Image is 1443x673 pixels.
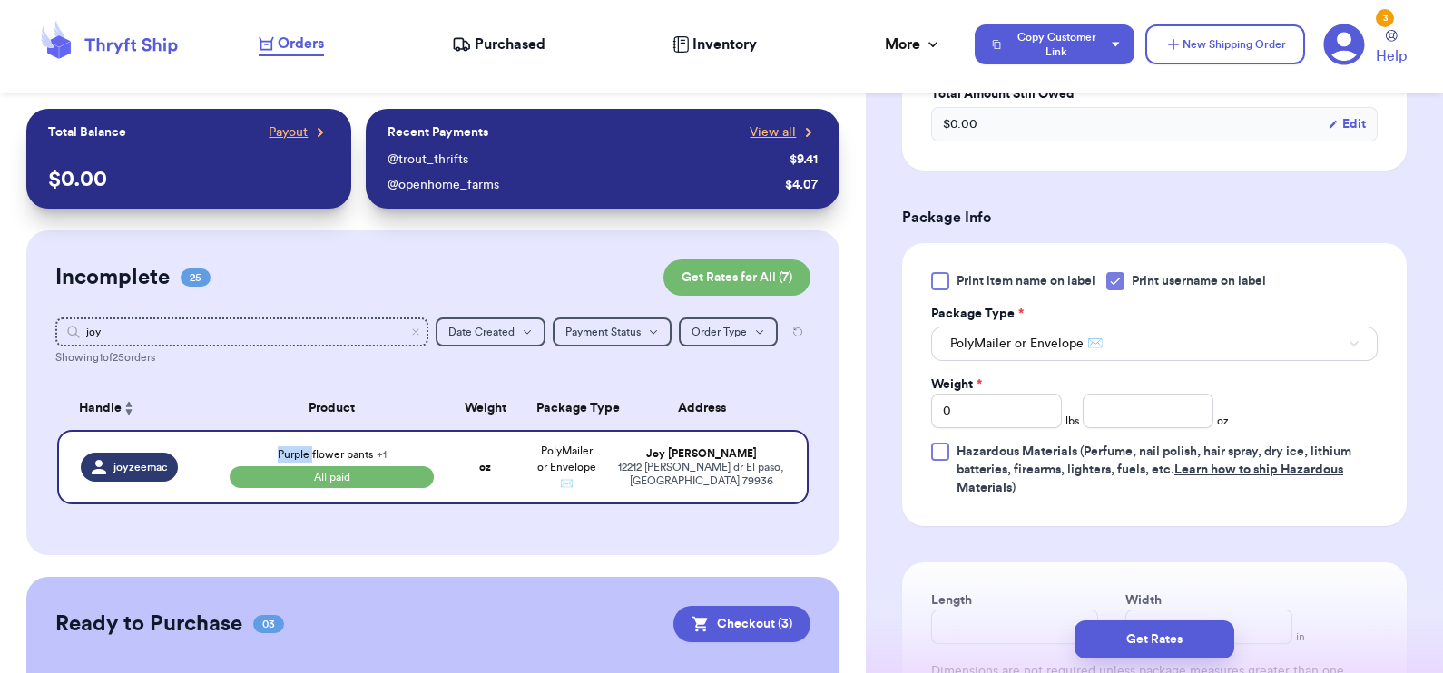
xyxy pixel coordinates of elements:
[692,34,757,55] span: Inventory
[181,268,211,287] span: 25
[957,445,1077,458] span: Hazardous Materials
[436,317,545,346] button: Date Created
[931,305,1024,323] label: Package Type
[253,615,284,633] span: 03
[219,386,446,430] th: Product
[448,327,515,337] span: Date Created
[113,460,167,474] span: joyzeemac
[975,24,1134,64] button: Copy Customer Link
[950,335,1103,353] span: PolyMailer or Envelope ✉️
[278,33,324,54] span: Orders
[672,34,757,55] a: Inventory
[607,386,810,430] th: Address
[692,327,747,337] span: Order Type
[750,123,818,141] a: View all
[673,606,810,642] button: Checkout (3)
[790,151,818,169] div: $ 9.41
[931,591,972,610] label: Length
[475,34,545,55] span: Purchased
[48,123,126,141] p: Total Balance
[479,462,491,473] strong: oz
[1217,414,1229,428] span: oz
[1323,24,1365,65] a: 3
[1328,115,1366,133] button: Edit
[388,176,778,194] div: @ openhome_farms
[553,317,672,346] button: Payment Status
[1376,9,1394,27] div: 3
[269,123,308,141] span: Payout
[957,272,1095,290] span: Print item name on label
[269,123,329,141] a: Payout
[1376,30,1407,67] a: Help
[388,123,488,141] p: Recent Payments
[931,85,1378,103] label: Total Amount Still Owed
[1075,620,1234,658] button: Get Rates
[55,263,170,292] h2: Incomplete
[537,445,596,489] span: PolyMailer or Envelope ✉️
[663,259,810,296] button: Get Rates for All (7)
[618,461,786,488] div: 12212 [PERSON_NAME] dr El paso , [GEOGRAPHIC_DATA] 79936
[618,447,786,461] div: Joy [PERSON_NAME]
[1132,272,1266,290] span: Print username on label
[388,151,782,169] div: @ trout_thrifts
[679,317,778,346] button: Order Type
[79,399,122,418] span: Handle
[55,317,429,346] input: Search
[943,115,977,133] span: $ 0.00
[885,34,942,55] div: More
[1125,591,1162,610] label: Width
[785,176,818,194] div: $ 4.07
[445,386,525,430] th: Weight
[931,327,1378,361] button: PolyMailer or Envelope ✉️
[1065,414,1079,428] span: lbs
[931,376,982,394] label: Weight
[1145,24,1305,64] button: New Shipping Order
[122,397,136,419] button: Sort ascending
[957,445,1351,494] span: (Perfume, nail polish, hair spray, dry ice, lithium batteries, firearms, lighters, fuels, etc. )
[259,33,324,56] a: Orders
[902,207,1407,229] h3: Package Info
[1376,45,1407,67] span: Help
[565,327,641,337] span: Payment Status
[230,466,435,488] span: All paid
[525,386,606,430] th: Package Type
[48,165,330,194] p: $ 0.00
[750,123,796,141] span: View all
[278,449,387,460] span: Purple flower pants
[55,350,811,365] div: Showing 1 of 25 orders
[55,610,242,639] h2: Ready to Purchase
[377,449,387,460] span: + 1
[410,327,421,337] button: Clear search
[785,317,810,346] button: Reset all filters
[452,34,545,55] a: Purchased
